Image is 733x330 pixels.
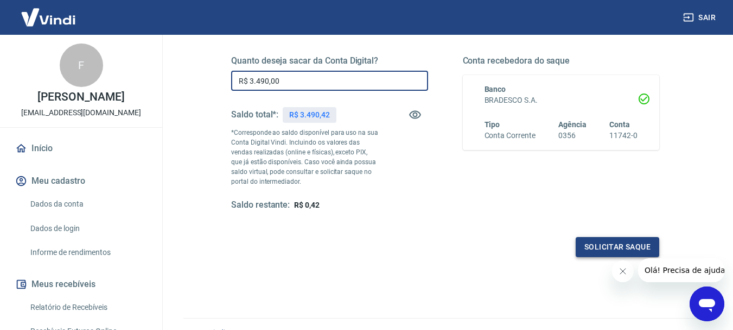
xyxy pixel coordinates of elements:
[681,8,720,28] button: Sair
[485,120,500,129] span: Tipo
[485,130,536,141] h6: Conta Corrente
[37,91,124,103] p: [PERSON_NAME]
[558,120,587,129] span: Agência
[13,1,84,34] img: Vindi
[289,109,329,121] p: R$ 3.490,42
[26,193,149,215] a: Dados da conta
[26,296,149,319] a: Relatório de Recebíveis
[60,43,103,87] div: F
[231,128,379,186] p: *Corresponde ao saldo disponível para uso na sua Conta Digital Vindi. Incluindo os valores das ve...
[13,169,149,193] button: Meu cadastro
[690,287,724,321] iframe: Botão para abrir a janela de mensagens
[485,85,506,94] span: Banco
[576,237,659,257] button: Solicitar saque
[26,217,149,240] a: Dados de login
[7,8,91,16] span: Olá! Precisa de ajuda?
[485,95,638,106] h6: BRADESCO S.A.
[231,55,428,66] h5: Quanto deseja sacar da Conta Digital?
[13,136,149,160] a: Início
[638,258,724,282] iframe: Mensagem da empresa
[609,120,630,129] span: Conta
[463,55,660,66] h5: Conta recebedora do saque
[294,201,320,209] span: R$ 0,42
[609,130,638,141] h6: 11742-0
[26,241,149,264] a: Informe de rendimentos
[231,200,290,211] h5: Saldo restante:
[612,260,634,282] iframe: Fechar mensagem
[558,130,587,141] h6: 0356
[21,107,141,119] p: [EMAIL_ADDRESS][DOMAIN_NAME]
[231,109,278,120] h5: Saldo total*:
[13,272,149,296] button: Meus recebíveis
